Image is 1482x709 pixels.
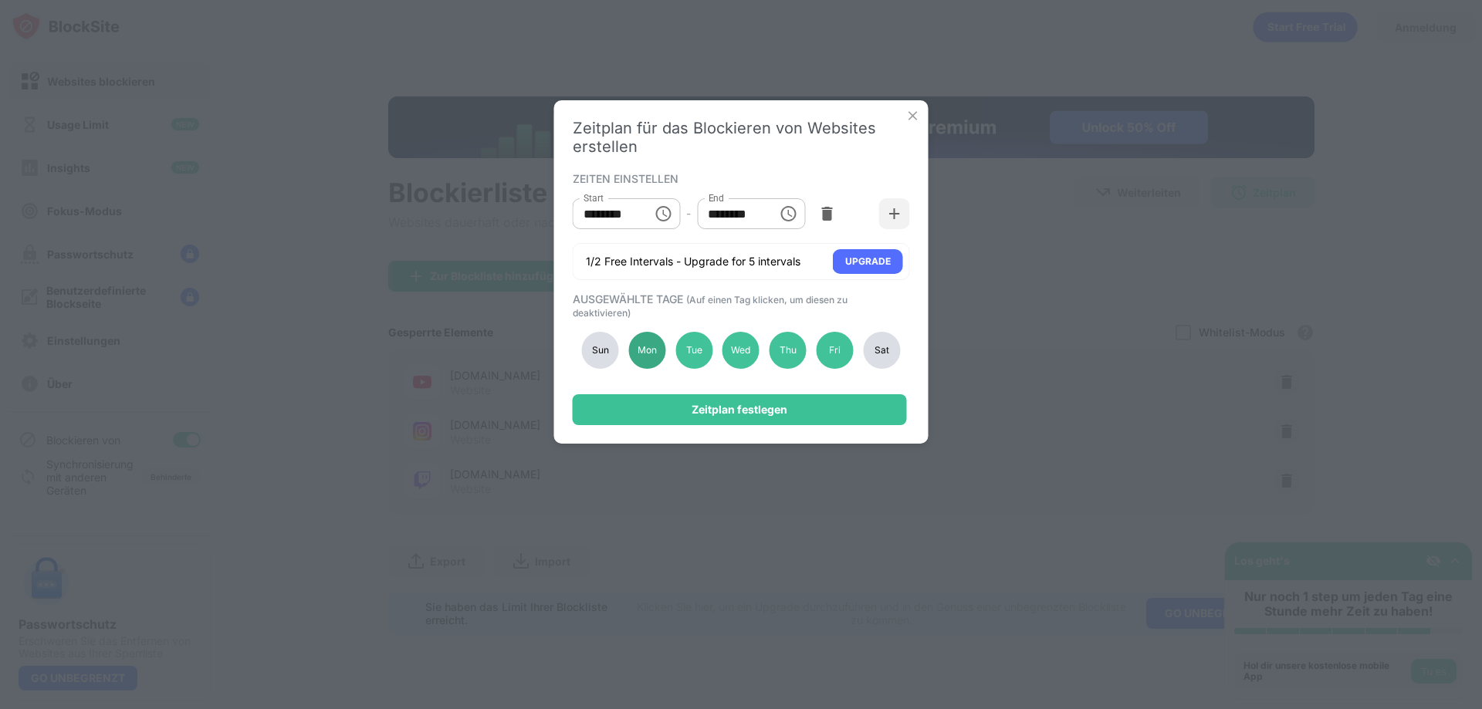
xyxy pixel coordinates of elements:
[586,254,800,269] div: 1/2 Free Intervals - Upgrade for 5 intervals
[722,332,760,369] div: Wed
[648,198,678,229] button: Choose time, selected time is 1:00 AM
[573,172,906,184] div: ZEITEN EINSTELLEN
[573,119,910,156] div: Zeitplan für das Blockieren von Websites erstellen
[573,294,848,319] span: (Auf einen Tag klicken, um diesen zu deaktivieren)
[584,191,604,204] label: Start
[905,108,921,123] img: x-button.svg
[845,254,891,269] div: UPGRADE
[708,191,724,204] label: End
[573,292,906,319] div: AUSGEWÄHLTE TAGE
[773,198,804,229] button: Choose time, selected time is 7:00 PM
[692,403,787,416] div: Zeitplan festlegen
[686,205,691,222] div: -
[817,332,854,369] div: Fri
[770,332,807,369] div: Thu
[675,332,712,369] div: Tue
[863,332,900,369] div: Sat
[628,332,665,369] div: Mon
[582,332,619,369] div: Sun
